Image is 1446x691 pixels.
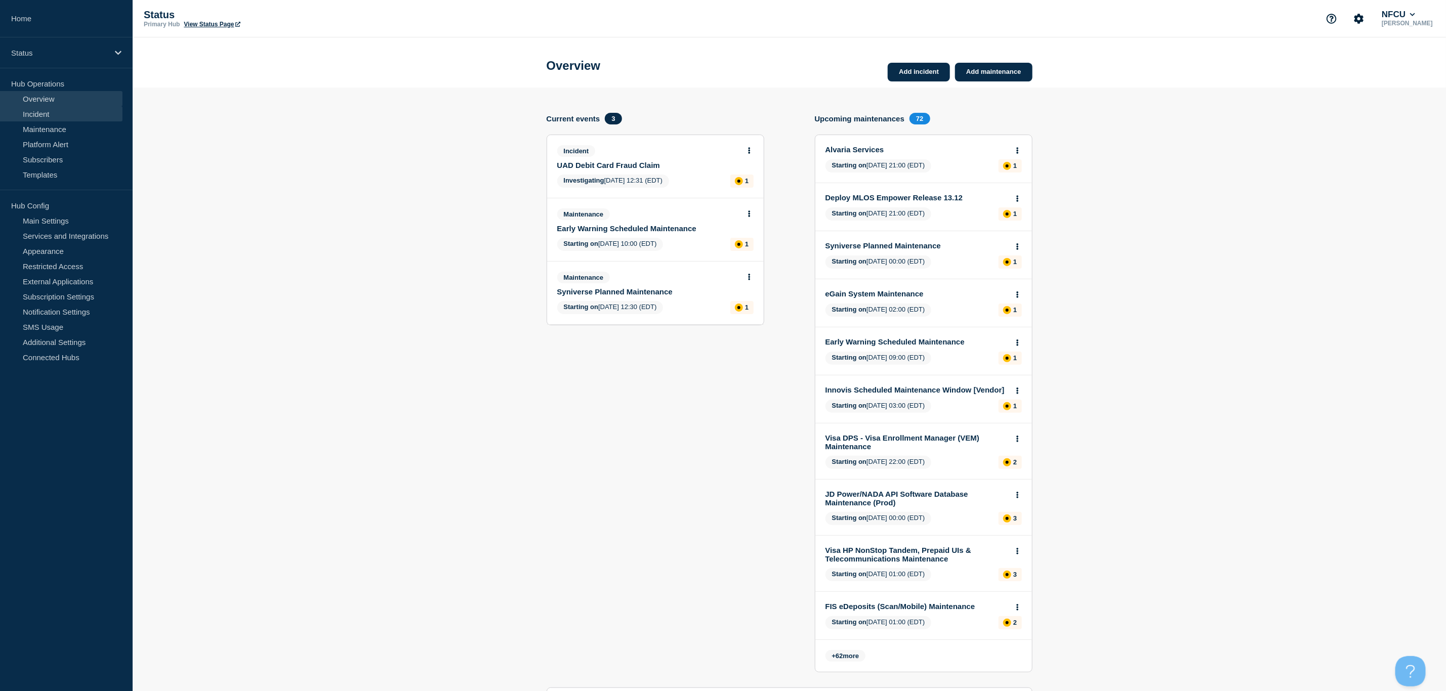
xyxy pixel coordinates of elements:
p: Status [11,49,108,57]
span: [DATE] 09:00 (EDT) [825,352,932,365]
a: Add incident [888,63,950,81]
button: Account settings [1348,8,1370,29]
span: Starting on [832,354,867,361]
h4: Current events [547,114,600,123]
span: Investigating [564,177,604,184]
span: [DATE] 01:00 (EDT) [825,616,932,629]
span: Starting on [564,303,599,311]
p: 2 [1013,619,1017,626]
p: 1 [1013,258,1017,266]
span: Starting on [832,458,867,465]
p: 1 [1013,162,1017,169]
span: [DATE] 10:00 (EDT) [557,238,664,251]
span: Starting on [564,240,599,247]
span: [DATE] 22:00 (EDT) [825,456,932,469]
span: [DATE] 01:00 (EDT) [825,568,932,581]
div: affected [1003,162,1011,170]
div: affected [1003,514,1011,523]
a: UAD Debit Card Fraud Claim [557,161,740,169]
span: 3 [605,113,622,124]
a: eGain System Maintenance [825,289,1008,298]
div: affected [735,177,743,185]
div: affected [1003,619,1011,627]
div: affected [1003,458,1011,466]
p: 3 [1013,514,1017,522]
a: Innovis Scheduled Maintenance Window [Vendor] [825,385,1008,394]
span: Maintenance [557,208,610,220]
span: Maintenance [557,272,610,283]
div: affected [1003,402,1011,410]
a: FIS eDeposits (Scan/Mobile) Maintenance [825,602,1008,611]
span: Starting on [832,402,867,409]
a: Add maintenance [955,63,1032,81]
p: 3 [1013,571,1017,578]
span: [DATE] 03:00 (EDT) [825,400,932,413]
p: 1 [1013,402,1017,410]
p: 1 [745,304,749,311]
p: 1 [1013,354,1017,362]
p: [PERSON_NAME] [1380,20,1435,27]
h4: Upcoming maintenances [815,114,905,123]
button: NFCU [1380,10,1417,20]
span: [DATE] 21:00 (EDT) [825,159,932,172]
a: Syniverse Planned Maintenance [557,287,740,296]
p: 1 [1013,306,1017,314]
span: [DATE] 00:00 (EDT) [825,512,932,525]
p: 1 [745,177,749,185]
span: 62 [836,652,843,660]
span: Starting on [832,618,867,626]
div: affected [735,240,743,248]
p: 1 [745,240,749,248]
div: affected [1003,258,1011,266]
div: affected [735,304,743,312]
a: Syniverse Planned Maintenance [825,241,1008,250]
span: Incident [557,145,596,157]
span: 72 [910,113,930,124]
iframe: Help Scout Beacon - Open [1395,656,1426,686]
a: Alvaria Services [825,145,1008,154]
span: Starting on [832,514,867,522]
div: affected [1003,210,1011,218]
h1: Overview [547,59,601,73]
span: [DATE] 12:30 (EDT) [557,301,664,314]
div: affected [1003,354,1011,362]
span: Starting on [832,306,867,313]
span: [DATE] 21:00 (EDT) [825,207,932,221]
a: JD Power/NADA API Software Database Maintenance (Prod) [825,490,1008,507]
a: Deploy MLOS Empower Release 13.12 [825,193,1008,202]
a: Early Warning Scheduled Maintenance [825,337,1008,346]
span: [DATE] 02:00 (EDT) [825,304,932,317]
p: Primary Hub [144,21,180,28]
span: Starting on [832,209,867,217]
a: Visa DPS - Visa Enrollment Manager (VEM) Maintenance [825,434,1008,451]
div: affected [1003,306,1011,314]
span: Starting on [832,161,867,169]
a: View Status Page [184,21,240,28]
span: [DATE] 00:00 (EDT) [825,255,932,269]
span: [DATE] 12:31 (EDT) [557,175,670,188]
button: Support [1321,8,1342,29]
span: + more [825,650,866,662]
p: 1 [1013,210,1017,218]
a: Visa HP NonStop Tandem, Prepaid UIs & Telecommunications Maintenance [825,546,1008,563]
p: 2 [1013,458,1017,466]
p: Status [144,9,346,21]
span: Starting on [832,570,867,578]
div: affected [1003,571,1011,579]
span: Starting on [832,257,867,265]
a: Early Warning Scheduled Maintenance [557,224,740,233]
